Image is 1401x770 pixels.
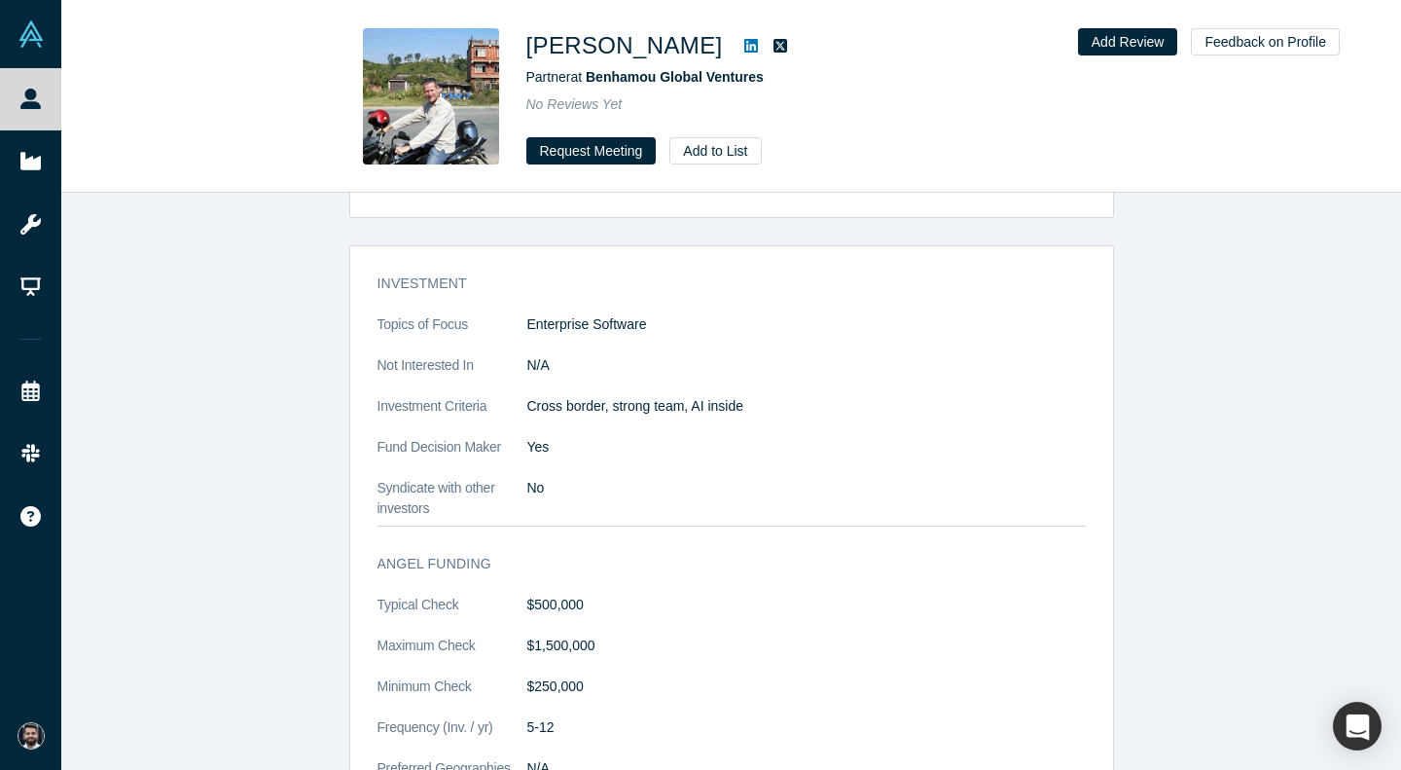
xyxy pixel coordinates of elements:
[377,595,527,636] dt: Typical Check
[527,316,647,332] span: Enterprise Software
[377,717,527,758] dt: Frequency (Inv. / yr)
[527,396,1086,417] p: Cross border, strong team, AI inside
[18,20,45,48] img: Alchemist Vault Logo
[526,69,764,85] span: Partner at
[669,137,761,165] button: Add to List
[377,554,1059,574] h3: Angel Funding
[377,396,527,437] dt: Investment Criteria
[527,478,1086,498] dd: No
[526,28,723,63] h1: [PERSON_NAME]
[527,595,1086,615] dd: $500,000
[586,69,764,85] a: Benhamou Global Ventures
[18,722,45,750] img: Rafi Wadan's Account
[377,355,527,396] dt: Not Interested In
[527,677,1086,697] dd: $250,000
[527,355,1086,376] dd: N/A
[377,478,527,519] dt: Syndicate with other investors
[377,636,527,677] dt: Maximum Check
[1078,28,1178,55] button: Add Review
[377,314,527,355] dt: Topics of Focus
[377,677,527,717] dt: Minimum Check
[377,274,1059,294] h3: Investment
[526,96,623,112] span: No Reviews Yet
[527,636,1086,656] dd: $1,500,000
[363,28,499,165] img: Ron Sege's Profile Image
[527,717,1086,738] dd: 5-12
[526,137,657,165] button: Request Meeting
[527,437,1086,458] dd: Yes
[1191,28,1340,55] button: Feedback on Profile
[377,437,527,478] dt: Fund Decision Maker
